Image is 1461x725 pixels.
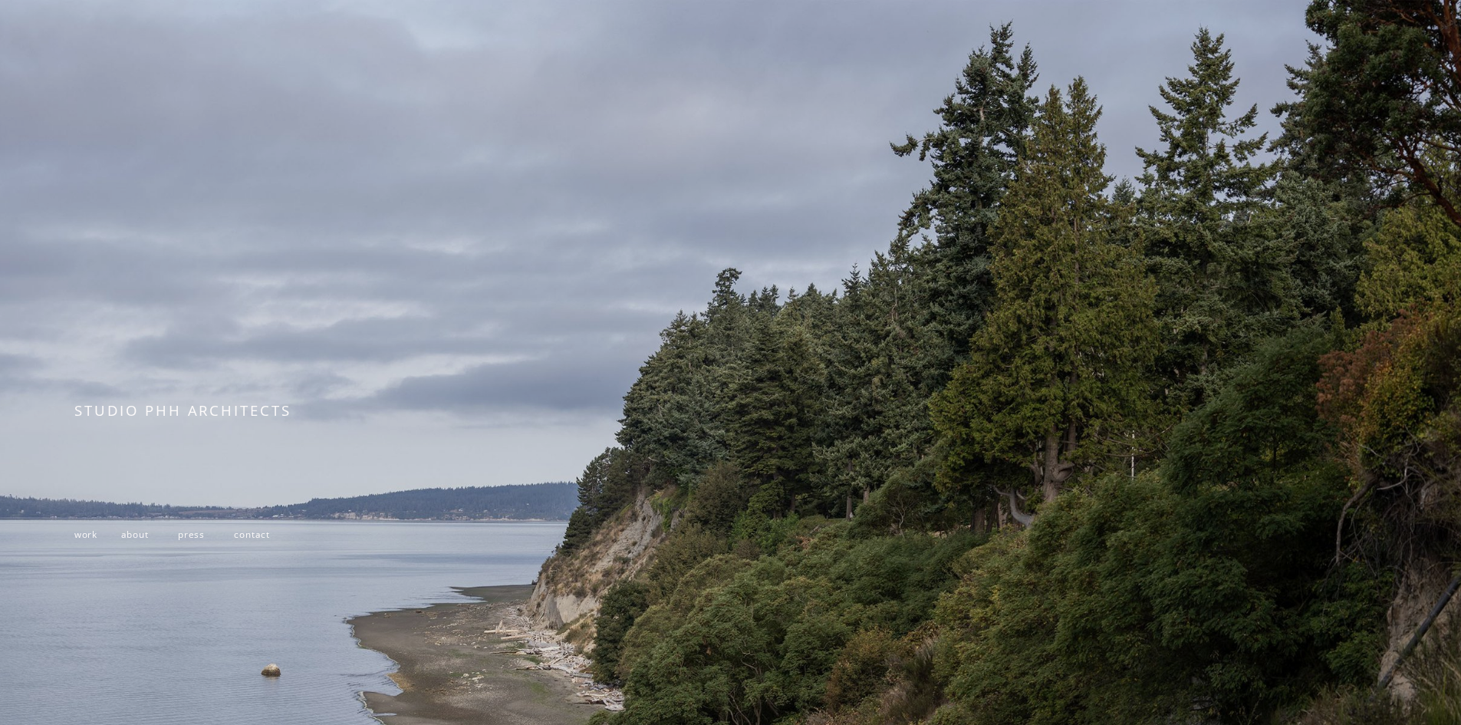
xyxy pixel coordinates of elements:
span: STUDIO PHH ARCHITECTS [74,400,291,420]
a: press [178,528,205,540]
a: about [121,528,149,540]
a: contact [234,528,270,540]
a: work [74,528,97,540]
